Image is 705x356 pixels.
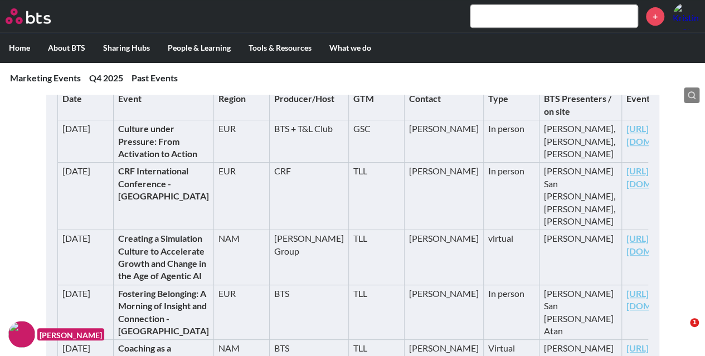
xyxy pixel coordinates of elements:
[673,3,699,30] img: Kristine Shook
[483,163,539,230] td: In person
[57,120,113,163] td: [DATE]
[404,120,483,163] td: [PERSON_NAME]
[57,230,113,285] td: [DATE]
[6,8,51,24] img: BTS Logo
[213,120,269,163] td: EUR
[626,288,699,311] a: [URL][DOMAIN_NAME]
[218,93,246,104] strong: Region
[118,258,206,281] strong: Growth and Change in the Age of Agentic AI
[646,7,664,26] a: +
[483,120,539,163] td: In person
[89,72,123,83] a: Q4 2025
[118,93,142,104] strong: Event
[348,285,404,340] td: TLL
[8,321,35,348] img: F
[667,318,694,345] iframe: Intercom live chat
[626,93,670,104] strong: Event page
[213,285,269,340] td: EUR
[269,120,348,163] td: BTS + T&L Club
[159,33,240,62] label: People & Learning
[62,93,82,104] strong: Date
[539,163,621,230] td: [PERSON_NAME] San [PERSON_NAME], [PERSON_NAME], [PERSON_NAME]
[348,230,404,285] td: TLL
[213,230,269,285] td: NAM
[269,163,348,230] td: CRF
[626,123,699,146] a: [URL][DOMAIN_NAME]
[269,285,348,340] td: BTS
[626,233,699,256] a: [URL][DOMAIN_NAME]
[118,233,205,256] strong: Creating a Simulation Culture to Accelerate
[404,230,483,285] td: [PERSON_NAME]
[57,285,113,340] td: [DATE]
[353,93,374,104] strong: GTM
[539,230,621,285] td: [PERSON_NAME]
[37,328,104,341] figcaption: [PERSON_NAME]
[690,318,699,327] span: 1
[544,93,611,116] strong: BTS Presenters / on site
[320,33,380,62] label: What we do
[94,33,159,62] label: Sharing Hubs
[118,288,209,336] strong: Fostering Belonging: A Morning of Insight and Connection - [GEOGRAPHIC_DATA]
[348,163,404,230] td: TLL
[348,120,404,163] td: GSC
[132,72,178,83] a: Past Events
[626,165,699,188] a: [URL][DOMAIN_NAME]
[409,93,441,104] strong: Contact
[488,93,508,104] strong: Type
[118,123,197,159] strong: Culture under Pressure: From Activation to Action
[57,163,113,230] td: [DATE]
[274,93,334,104] strong: Producer/Host
[269,230,348,285] td: [PERSON_NAME] Group
[404,163,483,230] td: [PERSON_NAME]
[10,72,81,83] a: Marketing Events
[673,3,699,30] a: Profile
[213,163,269,230] td: EUR
[39,33,94,62] label: About BTS
[404,285,483,340] td: [PERSON_NAME]
[6,8,71,24] a: Go home
[483,285,539,340] td: In person
[483,230,539,285] td: virtual
[118,165,209,201] strong: CRF International Conference - [GEOGRAPHIC_DATA]
[240,33,320,62] label: Tools & Resources
[539,120,621,163] td: [PERSON_NAME], [PERSON_NAME], [PERSON_NAME]
[539,285,621,340] td: [PERSON_NAME] San [PERSON_NAME] Atan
